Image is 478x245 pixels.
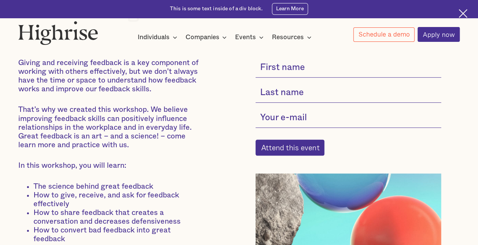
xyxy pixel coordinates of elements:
a: Schedule a demo [353,27,415,42]
li: How to share feedback that creates a conversation and decreases defensiveness [33,208,202,226]
p: In this workshop, you will learn: [18,161,202,170]
div: Resources [272,33,314,42]
form: current-single-event-subscribe-form [256,59,441,156]
input: Your e-mail [256,108,441,127]
input: First name [256,59,441,78]
img: Highrise logo [18,21,98,45]
div: Companies [185,33,229,42]
a: Apply now [418,27,460,42]
div: Individuals [138,33,179,42]
li: How to give, receive, and ask for feedback effectively [33,191,202,208]
input: Attend this event [256,140,324,156]
input: Last name [256,84,441,103]
img: Cross icon [459,9,467,18]
div: This is some text inside of a div block. [170,5,263,13]
div: Companies [185,33,219,42]
div: Events [235,33,256,42]
div: Resources [272,33,304,42]
p: That’s why we created this workshop. We believe improving feedback skills can positively influenc... [18,105,202,150]
a: Learn More [272,3,308,14]
li: How to convert bad feedback into great feedback [33,226,202,243]
div: Individuals [138,33,170,42]
p: Giving and receiving feedback is a key component of working with others effectively, but we don’t... [18,59,202,94]
li: The science behind great feedback [33,182,202,191]
div: Events [235,33,266,42]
